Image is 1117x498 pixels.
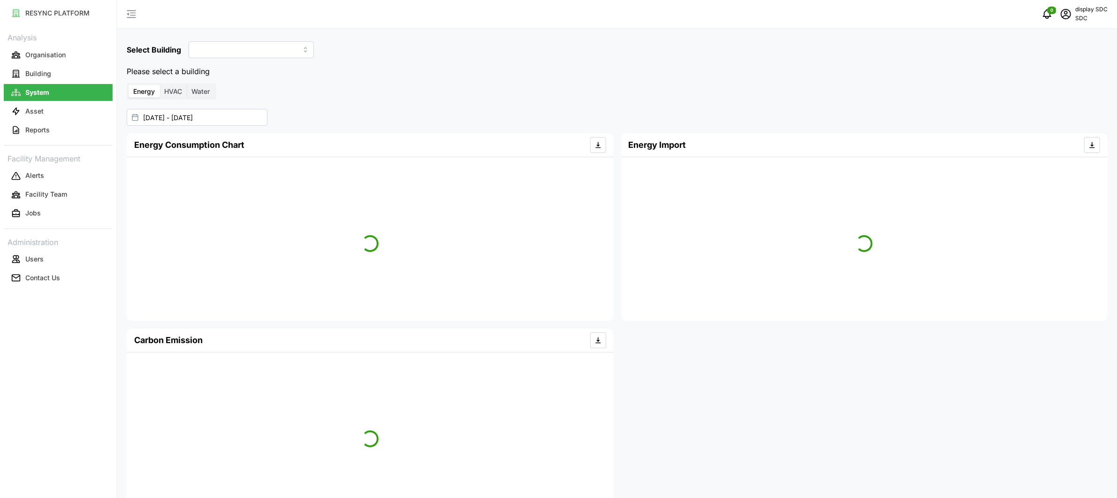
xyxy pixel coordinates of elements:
[4,168,113,184] button: Alerts
[134,139,244,151] h4: Energy Consumption Chart
[4,102,113,121] a: Asset
[25,254,44,264] p: Users
[4,103,113,120] button: Asset
[25,125,50,135] p: Reports
[4,64,113,83] a: Building
[1075,5,1108,14] p: display SDC
[4,235,113,248] p: Administration
[4,4,113,23] a: RESYNC PLATFORM
[25,8,90,18] p: RESYNC PLATFORM
[133,87,155,95] span: Energy
[4,46,113,64] a: Organisation
[25,273,60,283] p: Contact Us
[4,65,113,82] button: Building
[191,87,210,95] span: Water
[4,167,113,185] a: Alerts
[4,204,113,223] a: Jobs
[4,151,113,165] p: Facility Management
[4,122,113,138] button: Reports
[4,84,113,101] button: System
[25,171,44,180] p: Alerts
[25,88,49,97] p: System
[164,87,182,95] span: HVAC
[4,121,113,139] a: Reports
[629,139,686,151] h4: Energy Import
[4,250,113,268] a: Users
[1075,14,1108,23] p: SDC
[1050,7,1053,14] span: 0
[4,30,113,44] p: Analysis
[4,251,113,268] button: Users
[127,44,181,55] h5: Select Building
[4,269,113,286] button: Contact Us
[4,83,113,102] a: System
[4,186,113,203] button: Facility Team
[25,69,51,78] p: Building
[4,185,113,204] a: Facility Team
[25,50,66,60] p: Organisation
[127,66,1108,77] p: Please select a building
[25,208,41,218] p: Jobs
[4,46,113,63] button: Organisation
[4,268,113,287] a: Contact Us
[1056,5,1075,23] button: schedule
[25,190,67,199] p: Facility Team
[4,5,113,22] button: RESYNC PLATFORM
[134,334,203,346] h4: Carbon Emission
[4,205,113,222] button: Jobs
[1038,5,1056,23] button: notifications
[25,107,44,116] p: Asset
